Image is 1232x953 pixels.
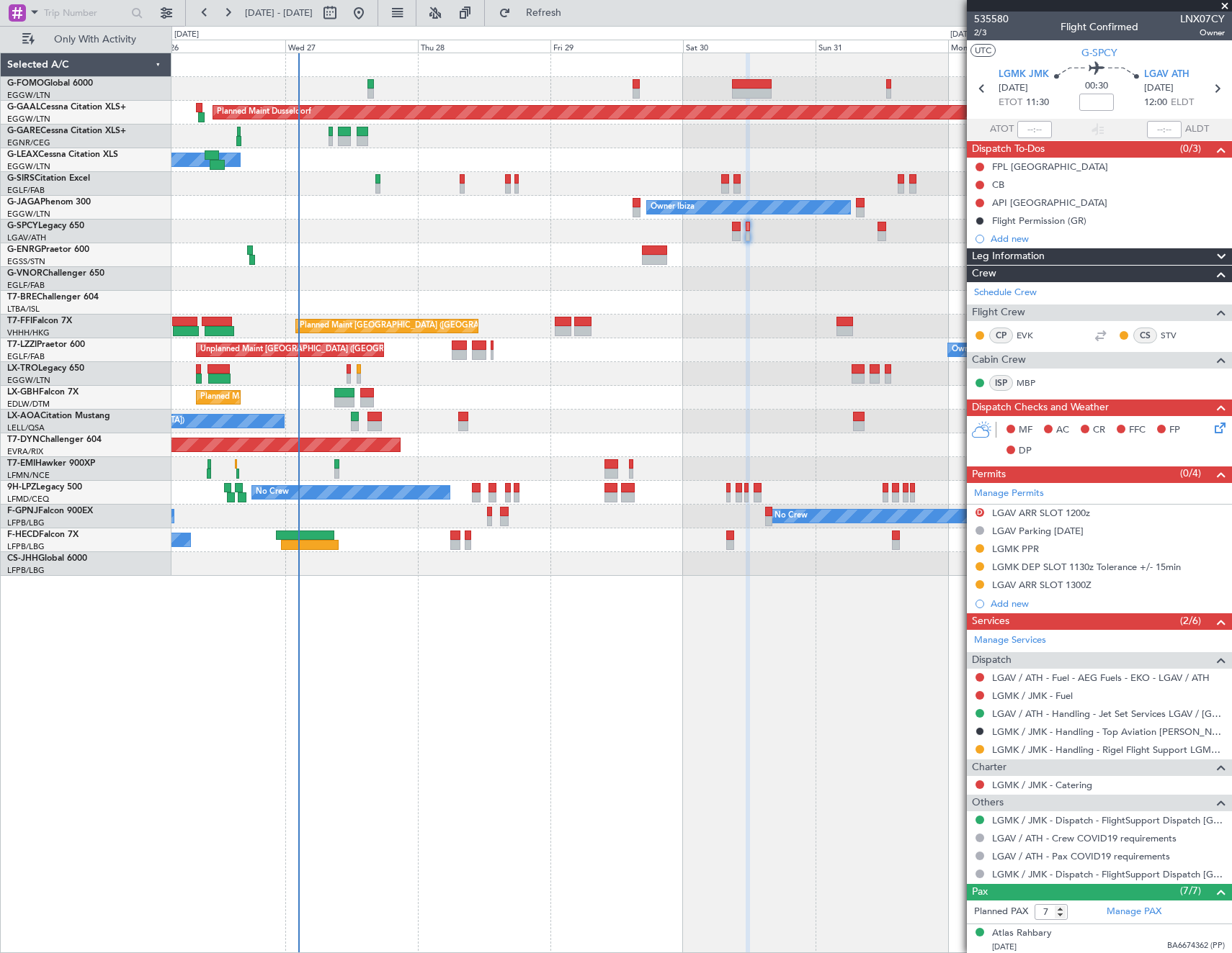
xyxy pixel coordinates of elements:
[7,459,95,468] a: T7-EMIHawker 900XP
[418,40,550,53] div: Thu 28
[7,127,40,135] span: G-GARE
[7,518,45,528] a: LFPB/LBG
[7,150,118,159] a: G-LEAXCessna Citation XLS
[7,269,104,278] a: G-VNORChallenger 650
[7,161,50,172] a: EGGW/LTN
[7,222,38,230] span: G-SPCY
[256,482,289,503] div: No Crew
[7,185,45,196] a: EGLF/FAB
[972,304,1025,321] span: Flight Crew
[7,328,50,338] a: VHHH/HKG
[992,708,1225,720] a: LGAV / ATH - Handling - Jet Set Services LGAV / [GEOGRAPHIC_DATA]
[989,328,1013,343] div: CP
[7,435,102,444] a: T7-DYNChallenger 604
[7,435,40,444] span: T7-DYN
[972,795,1004,811] span: Others
[972,613,1009,630] span: Services
[992,814,1225,826] a: LGMK / JMK - Dispatch - FlightSupport Dispatch [GEOGRAPHIC_DATA]
[992,941,1017,952] span: [DATE]
[1017,376,1049,389] a: MBP
[1056,423,1069,438] span: AC
[1017,121,1052,138] input: --:--
[974,905,1028,919] label: Planned PAX
[7,198,40,207] span: G-JAGA
[992,779,1092,791] a: LGMK / JMK - Catering
[1180,27,1225,39] span: Owner
[992,744,1225,756] a: LGMK / JMK - Handling - Rigel Flight Support LGMK/JMK
[1185,122,1209,137] span: ALDT
[1180,141,1201,156] span: (0/3)
[999,68,1049,82] span: LGMK JMK
[7,530,79,539] a: F-HECDFalcon 7X
[972,266,996,282] span: Crew
[7,507,93,515] a: F-GPNJFalcon 900EX
[999,96,1022,110] span: ETOT
[7,530,39,539] span: F-HECD
[7,103,40,112] span: G-GAAL
[992,726,1225,738] a: LGMK / JMK - Handling - Top Aviation [PERSON_NAME]/MUH
[7,90,50,101] a: EGGW/LTN
[7,232,46,243] a: LGAV/ATH
[7,470,50,481] a: LFMN/NCE
[7,256,45,267] a: EGSS/STN
[550,40,683,53] div: Fri 29
[970,44,996,57] button: UTC
[7,340,37,349] span: T7-LZZI
[7,388,39,397] span: LX-GBH
[7,364,38,373] span: LX-TRO
[1017,329,1049,342] a: EVK
[990,122,1014,137] span: ATOT
[7,317,72,325] a: T7-FFIFalcon 7X
[972,759,1006,776] span: Charter
[7,483,82,492] a: 9H-LPZLegacy 500
[245,6,313,19] span: [DATE] - [DATE]
[992,525,1084,537] div: LGAV Parking [DATE]
[1144,96,1167,110] span: 12:00
[991,597,1225,610] div: Add new
[1161,329,1193,342] a: STV
[44,2,127,24] input: Trip Number
[7,554,87,563] a: CS-JHHGlobal 6000
[7,446,43,457] a: EVRA/RIX
[1081,45,1117,60] span: G-SPCY
[974,27,1009,39] span: 2/3
[974,286,1037,300] a: Schedule Crew
[217,101,311,123] div: Planned Maint Dusseldorf
[974,12,1009,27] span: 535580
[7,317,32,325] span: T7-FFI
[7,293,99,302] a: T7-BREChallenger 604
[1180,466,1201,481] span: (0/4)
[1180,613,1201,628] span: (2/6)
[7,494,49,505] a: LFMD/CEQ
[7,423,45,433] a: LELL/QSA
[1144,81,1174,96] span: [DATE]
[1019,444,1032,459] span: DP
[200,339,437,361] div: Unplanned Maint [GEOGRAPHIC_DATA] ([GEOGRAPHIC_DATA])
[285,40,418,53] div: Wed 27
[37,35,152,45] span: Only With Activity
[7,340,85,349] a: T7-LZZIPraetor 600
[1061,19,1138,35] div: Flight Confirmed
[7,364,84,373] a: LX-TROLegacy 650
[1169,423,1180,438] span: FP
[972,141,1045,158] span: Dispatch To-Dos
[7,79,93,88] a: G-FOMOGlobal 6000
[1019,423,1032,438] span: MF
[974,633,1046,648] a: Manage Services
[7,150,38,159] span: G-LEAX
[992,672,1210,684] a: LGAV / ATH - Fuel - AEG Fuels - EKO - LGAV / ATH
[972,652,1012,669] span: Dispatch
[7,269,43,278] span: G-VNOR
[7,280,45,291] a: EGLF/FAB
[7,375,50,386] a: EGGW/LTN
[972,399,1109,416] span: Dispatch Checks and Weather
[7,565,45,576] a: LFPB/LBG
[300,315,540,337] div: Planned Maint [GEOGRAPHIC_DATA] ([GEOGRAPHIC_DATA] Intl)
[7,209,50,220] a: EGGW/LTN
[7,103,126,112] a: G-GAALCessna Citation XLS+
[7,293,37,302] span: T7-BRE
[974,487,1044,501] a: Manage Permits
[1144,68,1189,82] span: LGAV ATH
[950,29,975,41] div: [DATE]
[952,339,1151,361] div: Owner [GEOGRAPHIC_DATA] ([GEOGRAPHIC_DATA])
